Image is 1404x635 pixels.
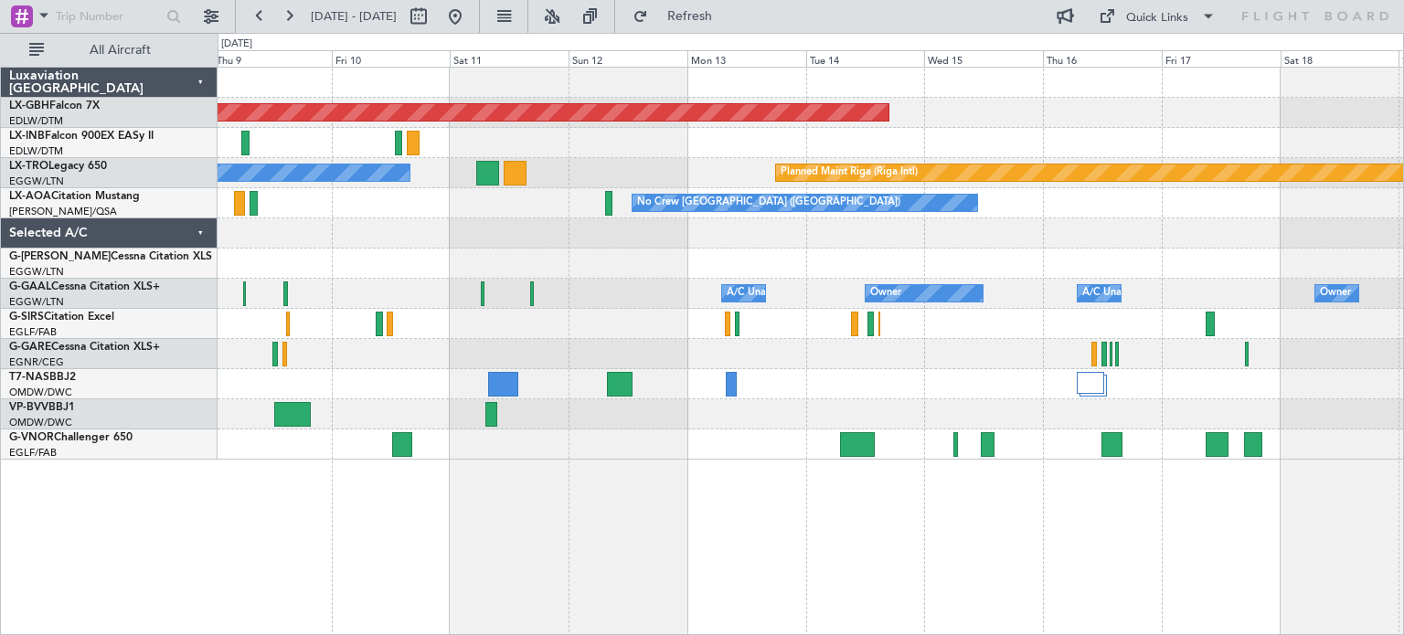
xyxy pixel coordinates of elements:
[9,295,64,309] a: EGGW/LTN
[311,8,397,25] span: [DATE] - [DATE]
[20,36,198,65] button: All Aircraft
[624,2,734,31] button: Refresh
[9,101,49,111] span: LX-GBH
[450,50,569,67] div: Sat 11
[9,101,100,111] a: LX-GBHFalcon 7X
[9,325,57,339] a: EGLF/FAB
[332,50,451,67] div: Fri 10
[9,114,63,128] a: EDLW/DTM
[1043,50,1162,67] div: Thu 16
[221,37,252,52] div: [DATE]
[1126,9,1188,27] div: Quick Links
[9,402,48,413] span: VP-BVV
[1281,50,1399,67] div: Sat 18
[9,175,64,188] a: EGGW/LTN
[9,161,107,172] a: LX-TROLegacy 650
[9,372,49,383] span: T7-NAS
[9,131,154,142] a: LX-INBFalcon 900EX EASy II
[687,50,806,67] div: Mon 13
[9,312,44,323] span: G-SIRS
[9,416,72,429] a: OMDW/DWC
[9,144,63,158] a: EDLW/DTM
[1090,2,1225,31] button: Quick Links
[9,265,64,279] a: EGGW/LTN
[9,161,48,172] span: LX-TRO
[213,50,332,67] div: Thu 9
[652,10,729,23] span: Refresh
[9,432,133,443] a: G-VNORChallenger 650
[924,50,1043,67] div: Wed 15
[9,342,160,353] a: G-GARECessna Citation XLS+
[9,191,140,202] a: LX-AOACitation Mustang
[9,281,160,292] a: G-GAALCessna Citation XLS+
[806,50,925,67] div: Tue 14
[870,280,901,307] div: Owner
[9,446,57,460] a: EGLF/FAB
[9,131,45,142] span: LX-INB
[1162,50,1281,67] div: Fri 17
[781,159,918,186] div: Planned Maint Riga (Riga Intl)
[1082,280,1158,307] div: A/C Unavailable
[9,342,51,353] span: G-GARE
[9,355,64,369] a: EGNR/CEG
[56,3,161,30] input: Trip Number
[637,189,900,217] div: No Crew [GEOGRAPHIC_DATA] ([GEOGRAPHIC_DATA])
[9,372,76,383] a: T7-NASBBJ2
[727,280,803,307] div: A/C Unavailable
[9,251,212,262] a: G-[PERSON_NAME]Cessna Citation XLS
[9,312,114,323] a: G-SIRSCitation Excel
[9,386,72,399] a: OMDW/DWC
[9,432,54,443] span: G-VNOR
[9,191,51,202] span: LX-AOA
[569,50,687,67] div: Sun 12
[48,44,193,57] span: All Aircraft
[1320,280,1351,307] div: Owner
[9,251,111,262] span: G-[PERSON_NAME]
[9,205,117,218] a: [PERSON_NAME]/QSA
[9,281,51,292] span: G-GAAL
[9,402,75,413] a: VP-BVVBBJ1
